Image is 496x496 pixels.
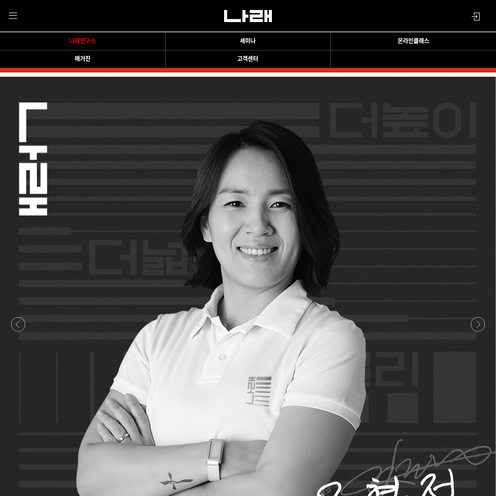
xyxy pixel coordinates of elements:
span: 온라인클래스 [398,38,429,44]
span: 매거진 [75,56,90,62]
a: 나래연구소 [2,38,163,45]
span: 고객센터 [237,56,258,62]
span: 세미나 [240,38,256,44]
span: 나래연구소 [69,38,96,44]
a: 온라인클래스 [333,38,493,45]
a: 세미나 [168,38,328,45]
a: 고객센터 [168,56,328,63]
a: 매거진 [2,56,163,63]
